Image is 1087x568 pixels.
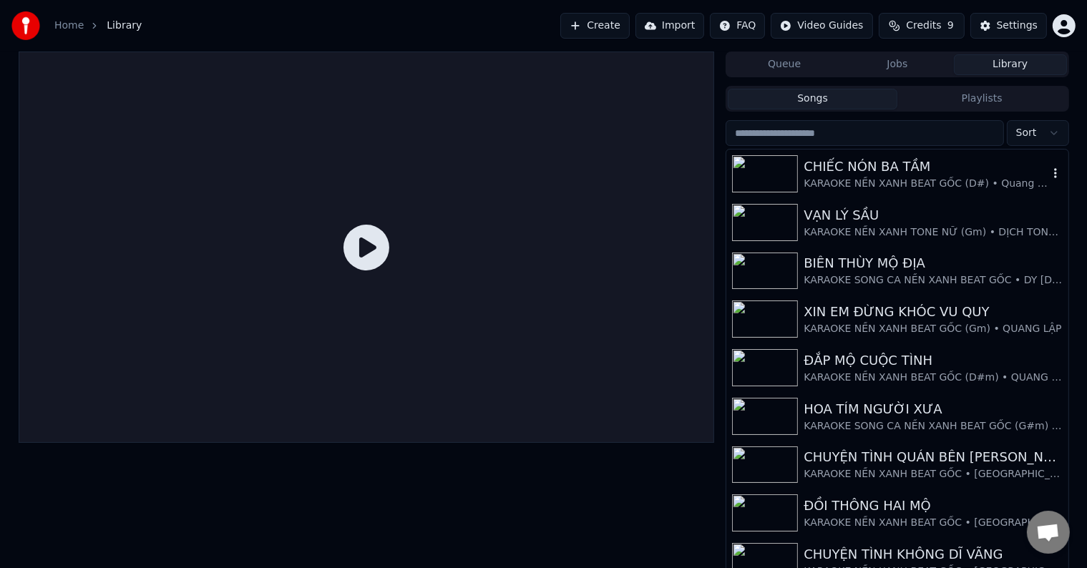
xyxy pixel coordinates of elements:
button: Video Guides [771,13,872,39]
div: ĐỒI THÔNG HAI MỘ [804,496,1062,516]
a: Home [54,19,84,33]
div: ĐẮP MỘ CUỘC TÌNH [804,351,1062,371]
button: Playlists [897,89,1067,109]
span: Credits [906,19,941,33]
div: CHIẾC NÓN BA TẦM [804,157,1048,177]
button: Credits9 [879,13,965,39]
nav: breadcrumb [54,19,142,33]
button: Import [635,13,704,39]
span: Library [107,19,142,33]
span: Sort [1016,126,1037,140]
div: KARAOKE NỀN XANH BEAT GỐC (Gm) • QUANG LẬP [804,322,1062,336]
span: 9 [947,19,954,33]
button: Jobs [841,54,954,75]
div: KARAOKE NỀN XANH TONE NỮ (Gm) • DỊCH TONE TỪ BEAT GỐC TRO-MUSIC [804,225,1062,240]
button: Create [560,13,630,39]
div: KARAOKE SONG CA NỀN XANH BEAT GỐC • DY [DEMOGRAPHIC_DATA] [804,273,1062,288]
div: KARAOKE NỀN XANH BEAT GỐC • [GEOGRAPHIC_DATA] [804,467,1062,481]
div: KARAOKE NỀN XANH BEAT GỐC (D#) • Quang Dũng Quan Họ và Cô Ba Quan Họ [804,177,1048,191]
img: youka [11,11,40,40]
div: KARAOKE NỀN XANH BEAT GỐC (D#m) • QUANG LẬP [804,371,1062,385]
div: Settings [997,19,1038,33]
div: KARAOKE SONG CA NỀN XANH BEAT GỐC (G#m) • NHƯ QUỲNH [804,419,1062,434]
div: KARAOKE NỀN XANH BEAT GỐC • [GEOGRAPHIC_DATA] [804,516,1062,530]
div: VẠN LÝ SẦU [804,205,1062,225]
div: HOA TÍM NGƯỜI XƯA [804,399,1062,419]
button: Songs [728,89,897,109]
button: Settings [970,13,1047,39]
div: Open chat [1027,511,1070,554]
button: Library [954,54,1067,75]
div: XIN EM ĐỪNG KHÓC VU QUY [804,302,1062,322]
div: CHUYỆN TÌNH QUÁN BÊN [PERSON_NAME] [804,447,1062,467]
div: CHUYỆN TÌNH KHÔNG DĨ VÃNG [804,544,1062,564]
button: FAQ [710,13,765,39]
button: Queue [728,54,841,75]
div: BIÊN THÙY MỘ ĐỊA [804,253,1062,273]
